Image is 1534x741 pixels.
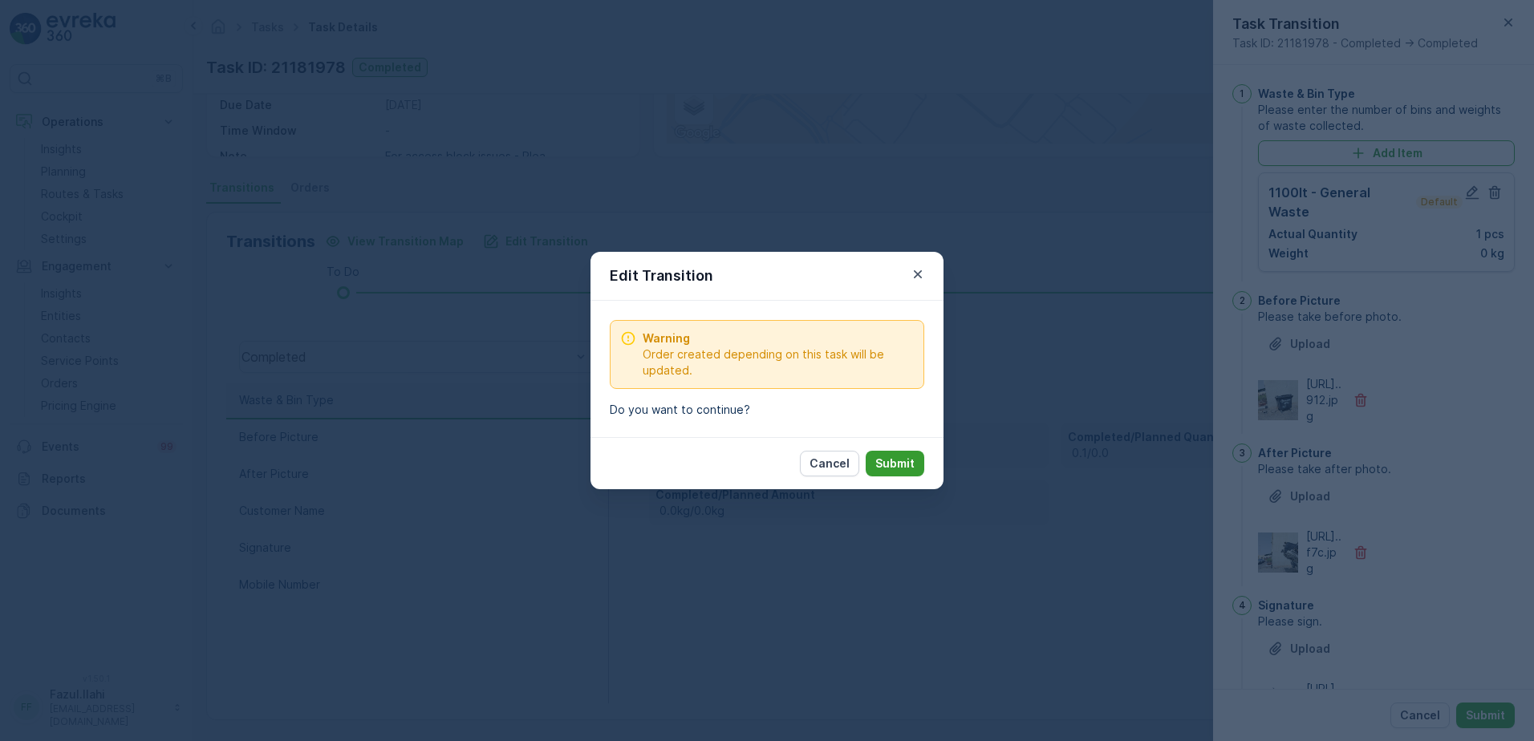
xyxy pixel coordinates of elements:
span: Warning [643,330,914,346]
p: Edit Transition [610,265,713,287]
p: Submit [875,456,915,472]
p: Cancel [810,456,850,472]
button: Submit [866,451,924,476]
span: Order created depending on this task will be updated. [643,346,914,379]
p: Do you want to continue? [610,402,924,418]
button: Cancel [800,451,859,476]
